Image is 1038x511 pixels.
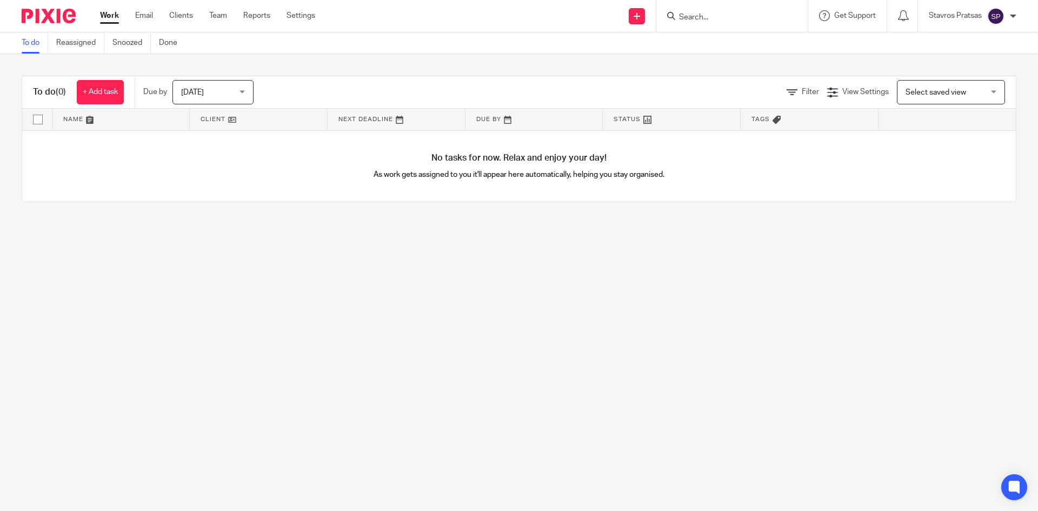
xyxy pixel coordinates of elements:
a: Work [100,10,119,21]
a: + Add task [77,80,124,104]
a: Reports [243,10,270,21]
span: Filter [802,88,819,96]
p: Due by [143,87,167,97]
a: Settings [287,10,315,21]
a: Reassigned [56,32,104,54]
a: Team [209,10,227,21]
input: Search [678,13,775,23]
p: As work gets assigned to you it'll appear here automatically, helping you stay organised. [271,169,768,180]
span: [DATE] [181,89,204,96]
span: (0) [56,88,66,96]
span: Tags [751,116,770,122]
span: View Settings [842,88,889,96]
a: Done [159,32,185,54]
a: Clients [169,10,193,21]
img: svg%3E [987,8,1004,25]
img: Pixie [22,9,76,23]
a: To do [22,32,48,54]
a: Email [135,10,153,21]
h1: To do [33,87,66,98]
h4: No tasks for now. Relax and enjoy your day! [22,152,1016,164]
span: Get Support [834,12,876,19]
p: Stavros Pratsas [929,10,982,21]
span: Select saved view [906,89,966,96]
a: Snoozed [112,32,151,54]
